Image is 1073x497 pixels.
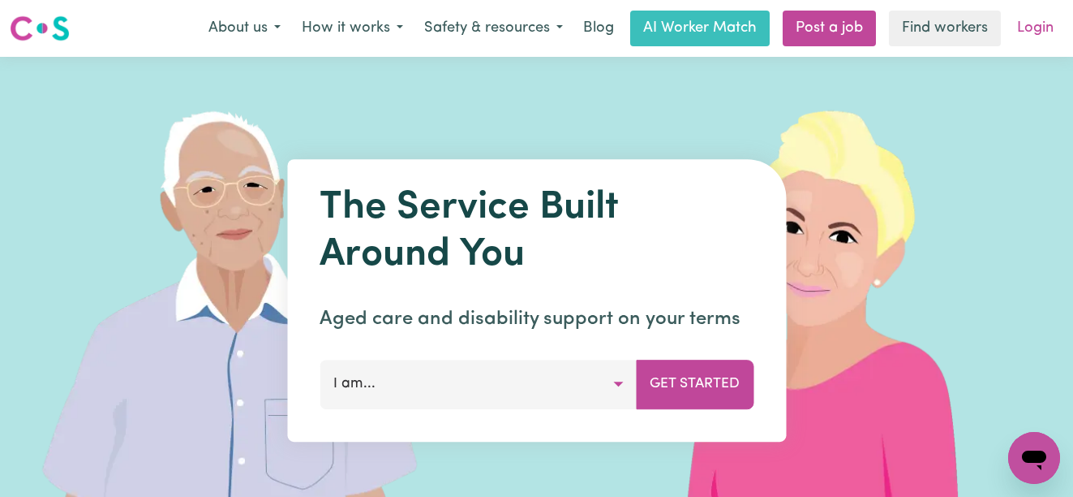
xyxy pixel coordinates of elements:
a: AI Worker Match [630,11,770,46]
a: Careseekers logo [10,10,70,47]
img: Careseekers logo [10,14,70,43]
iframe: Button to launch messaging window [1008,432,1060,484]
a: Login [1007,11,1063,46]
a: Post a job [783,11,876,46]
a: Blog [573,11,624,46]
button: How it works [291,11,414,45]
button: I am... [320,360,637,408]
button: About us [198,11,291,45]
button: Get Started [636,360,753,408]
a: Find workers [889,11,1001,46]
button: Safety & resources [414,11,573,45]
h1: The Service Built Around You [320,185,753,279]
p: Aged care and disability support on your terms [320,305,753,334]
